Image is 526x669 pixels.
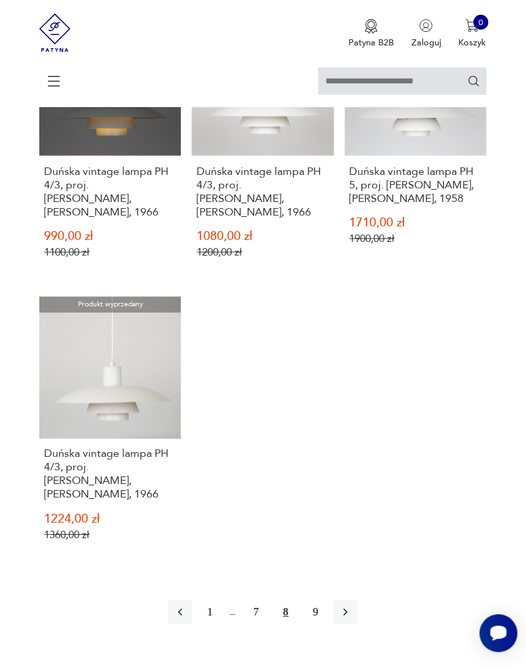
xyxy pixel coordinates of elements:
p: Zaloguj [411,37,441,49]
h3: Duńska vintage lampa PH 4/3, proj. [PERSON_NAME], [PERSON_NAME], 1966 [44,165,176,219]
a: Produkt wyprzedanyDuńska vintage lampa PH 4/3, proj. Poul Henningsen, Louis Poulsen, 1966Duńska v... [39,14,181,280]
h3: Duńska vintage lampa PH 4/3, proj. [PERSON_NAME], [PERSON_NAME], 1966 [44,447,176,502]
button: Szukaj [468,75,481,87]
img: Ikonka użytkownika [420,19,433,33]
button: 0Koszyk [459,19,487,49]
button: 8 [274,601,298,625]
p: 1100,00 zł [44,248,176,259]
button: Zaloguj [411,19,441,49]
button: Patyna B2B [349,19,394,49]
img: Ikona medalu [365,19,378,34]
p: Koszyk [459,37,487,49]
div: 0 [474,15,489,30]
p: 1200,00 zł [197,248,329,259]
p: 990,00 zł [44,232,176,243]
a: Produkt wyprzedanyDuńska vintage lampa PH 4/3, proj. Poul Henningsen, Louis Poulsen, 1966Duńska v... [192,14,333,280]
a: Produkt wyprzedanyDuńska vintage lampa PH 5, proj. Poul Henningsen, Louis Poulsen, 1958Duńska vin... [345,14,487,280]
img: Ikona koszyka [466,19,479,33]
p: 1080,00 zł [197,232,329,243]
p: 1224,00 zł [44,515,176,525]
p: 1710,00 zł [350,219,482,229]
a: Ikona medaluPatyna B2B [349,19,394,49]
p: Patyna B2B [349,37,394,49]
p: 1900,00 zł [350,235,482,245]
button: 7 [244,601,268,625]
h3: Duńska vintage lampa PH 5, proj. [PERSON_NAME], [PERSON_NAME], 1958 [350,165,482,205]
h3: Duńska vintage lampa PH 4/3, proj. [PERSON_NAME], [PERSON_NAME], 1966 [197,165,329,219]
button: 9 [304,601,328,625]
a: Produkt wyprzedanyDuńska vintage lampa PH 4/3, proj. Poul Henningsen, Louis Poulsen, 1966Duńska v... [39,297,181,563]
button: 1 [198,601,222,625]
iframe: Smartsupp widget button [480,615,518,653]
p: 1360,00 zł [44,531,176,542]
